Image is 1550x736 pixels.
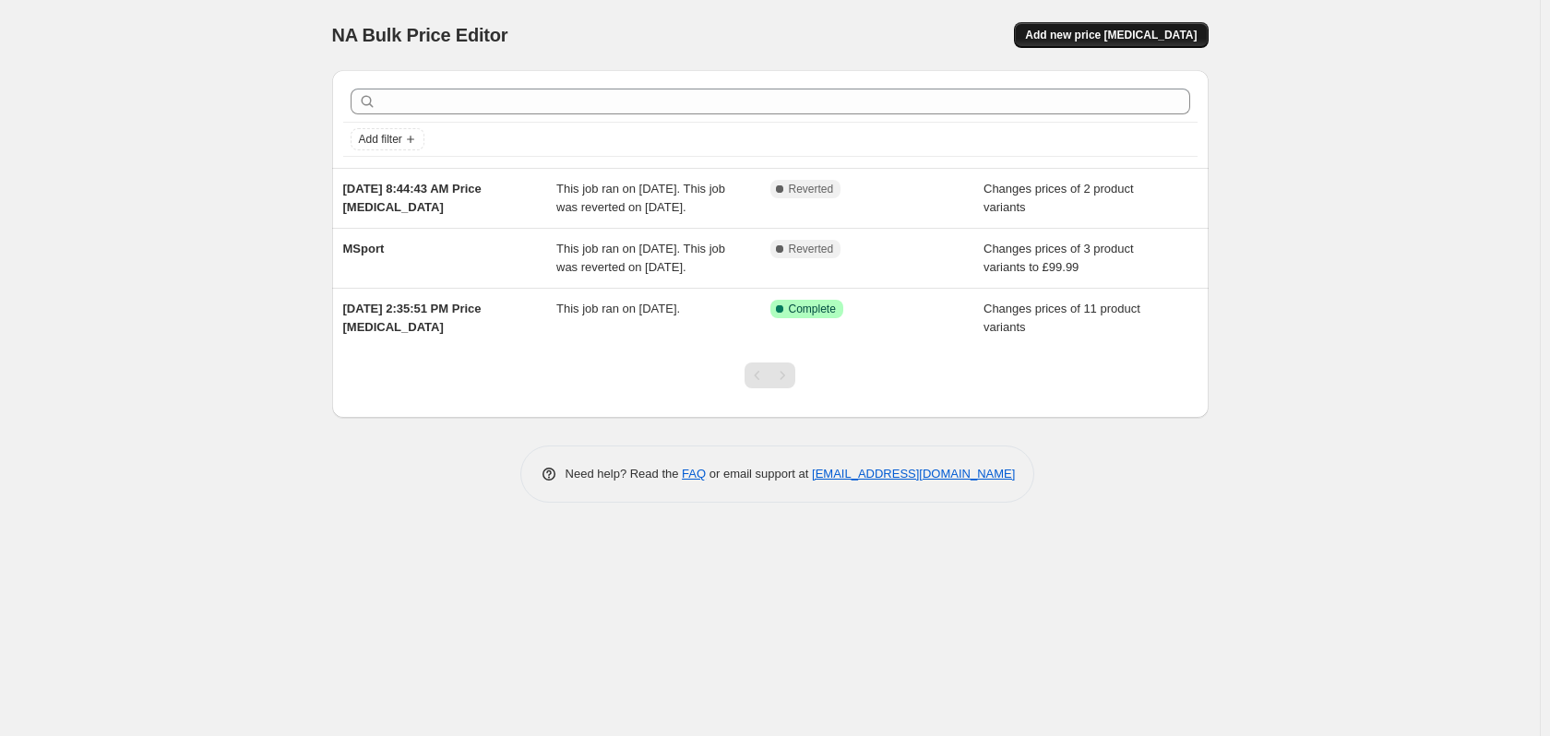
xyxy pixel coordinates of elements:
[556,182,725,214] span: This job ran on [DATE]. This job was reverted on [DATE].
[566,467,683,481] span: Need help? Read the
[789,302,836,316] span: Complete
[556,242,725,274] span: This job ran on [DATE]. This job was reverted on [DATE].
[984,242,1134,274] span: Changes prices of 3 product variants to £99.99
[343,182,482,214] span: [DATE] 8:44:43 AM Price [MEDICAL_DATA]
[1014,22,1208,48] button: Add new price [MEDICAL_DATA]
[332,25,508,45] span: NA Bulk Price Editor
[706,467,812,481] span: or email support at
[682,467,706,481] a: FAQ
[351,128,424,150] button: Add filter
[789,182,834,196] span: Reverted
[343,302,482,334] span: [DATE] 2:35:51 PM Price [MEDICAL_DATA]
[556,302,680,315] span: This job ran on [DATE].
[789,242,834,256] span: Reverted
[1025,28,1197,42] span: Add new price [MEDICAL_DATA]
[812,467,1015,481] a: [EMAIL_ADDRESS][DOMAIN_NAME]
[745,362,795,388] nav: Pagination
[984,182,1134,214] span: Changes prices of 2 product variants
[984,302,1140,334] span: Changes prices of 11 product variants
[343,242,385,255] span: MSport
[359,132,402,147] span: Add filter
